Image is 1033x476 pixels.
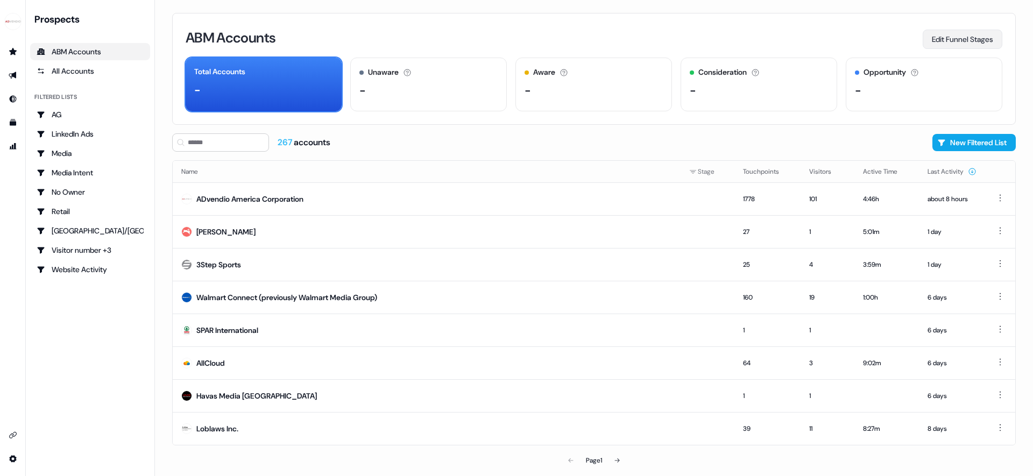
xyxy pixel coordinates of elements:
div: 4:46h [863,194,910,204]
th: Name [173,161,681,182]
a: Go to Inbound [4,90,22,108]
div: Walmart Connect (previously Walmart Media Group) [196,292,377,303]
a: Go to Website Activity [30,261,150,278]
div: [GEOGRAPHIC_DATA]/[GEOGRAPHIC_DATA] [37,225,144,236]
a: Go to USA/Canada [30,222,150,239]
div: 3 [809,358,846,368]
div: Havas Media [GEOGRAPHIC_DATA] [196,390,317,401]
div: 1 day [928,226,977,237]
button: Visitors [809,162,844,181]
a: Go to templates [4,114,22,131]
div: Consideration [698,67,747,78]
div: All Accounts [37,66,144,76]
div: 3Step Sports [196,259,241,270]
div: Page 1 [586,455,602,466]
h3: ABM Accounts [186,31,275,45]
a: Go to Media Intent [30,164,150,181]
div: 8:27m [863,423,910,434]
div: - [194,82,201,98]
div: 6 days [928,292,977,303]
div: Prospects [34,13,150,26]
div: 1 day [928,259,977,270]
a: Go to Visitor number +3 [30,241,150,259]
div: 6 days [928,325,977,336]
a: All accounts [30,62,150,80]
a: Go to attribution [4,138,22,155]
a: Go to No Owner [30,183,150,201]
div: Total Accounts [194,66,245,77]
div: 6 days [928,390,977,401]
div: 64 [743,358,792,368]
a: Go to integrations [4,427,22,444]
div: 1 [809,226,846,237]
button: Last Activity [928,162,977,181]
div: ADvendio America Corporation [196,194,303,204]
div: - [855,82,861,98]
div: - [525,82,531,98]
div: 19 [809,292,846,303]
a: ABM Accounts [30,43,150,60]
div: 1 [809,325,846,336]
div: Website Activity [37,264,144,275]
button: Active Time [863,162,910,181]
div: Media [37,148,144,159]
div: about 8 hours [928,194,977,204]
div: AG [37,109,144,120]
div: 160 [743,292,792,303]
div: Visitor number +3 [37,245,144,255]
div: 5:01m [863,226,910,237]
div: Opportunity [864,67,906,78]
div: Stage [689,166,726,177]
div: - [690,82,696,98]
div: ABM Accounts [37,46,144,57]
div: AllCloud [196,358,225,368]
button: Edit Funnel Stages [923,30,1002,49]
div: 9:02m [863,358,910,368]
a: Go to integrations [4,450,22,467]
div: 1778 [743,194,792,204]
div: 25 [743,259,792,270]
div: Media Intent [37,167,144,178]
div: 4 [809,259,846,270]
div: 8 days [928,423,977,434]
div: 39 [743,423,792,434]
div: Aware [533,67,555,78]
a: Go to outbound experience [4,67,22,84]
div: Filtered lists [34,93,77,102]
div: accounts [278,137,330,148]
div: - [359,82,366,98]
div: 1 [809,390,846,401]
div: Unaware [368,67,399,78]
a: Go to AG [30,106,150,123]
div: 1 [743,390,792,401]
span: 267 [278,137,294,148]
div: Loblaws Inc. [196,423,238,434]
div: 3:59m [863,259,910,270]
div: SPAR International [196,325,258,336]
div: 27 [743,226,792,237]
a: Go to Retail [30,203,150,220]
div: LinkedIn Ads [37,129,144,139]
div: 1:00h [863,292,910,303]
div: 11 [809,423,846,434]
div: No Owner [37,187,144,197]
div: 6 days [928,358,977,368]
button: New Filtered List [932,134,1016,151]
div: 1 [743,325,792,336]
button: Touchpoints [743,162,792,181]
a: Go to prospects [4,43,22,60]
div: Retail [37,206,144,217]
div: 101 [809,194,846,204]
a: Go to LinkedIn Ads [30,125,150,143]
a: Go to Media [30,145,150,162]
div: [PERSON_NAME] [196,226,256,237]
